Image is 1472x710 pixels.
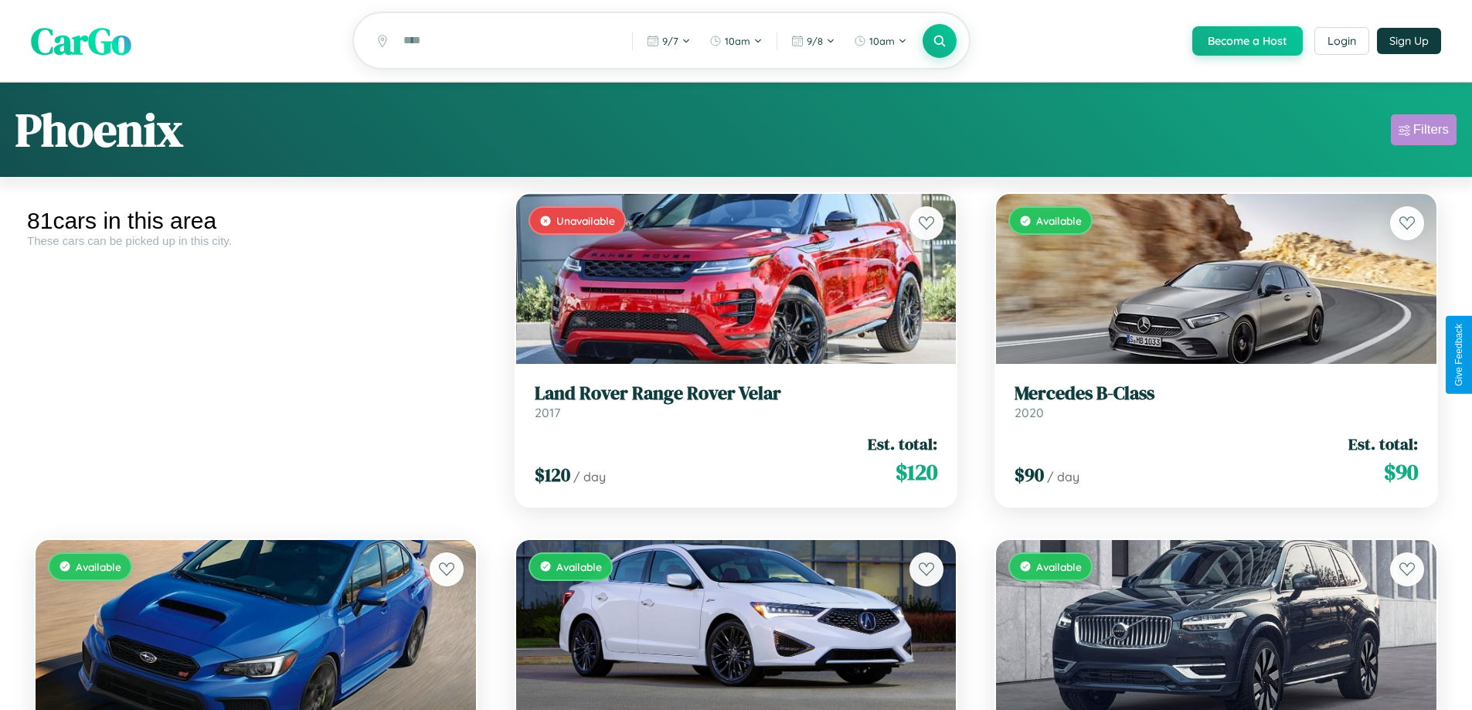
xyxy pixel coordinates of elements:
span: CarGo [31,15,131,66]
button: Login [1314,27,1369,55]
div: These cars can be picked up in this city. [27,234,484,247]
button: 10am [702,29,770,53]
span: 9 / 8 [807,35,823,47]
a: Land Rover Range Rover Velar2017 [535,382,938,420]
button: Become a Host [1192,26,1303,56]
button: Sign Up [1377,28,1441,54]
div: Give Feedback [1453,324,1464,386]
span: Est. total: [868,433,937,455]
span: 9 / 7 [662,35,678,47]
button: 9/7 [639,29,699,53]
span: Available [1036,214,1082,227]
a: Mercedes B-Class2020 [1015,382,1418,420]
span: Available [76,560,121,573]
button: 9/8 [784,29,843,53]
h3: Mercedes B-Class [1015,382,1418,405]
span: 2017 [535,405,560,420]
div: 81 cars in this area [27,208,484,234]
span: $ 90 [1015,462,1044,487]
span: / day [1047,469,1079,484]
div: Filters [1413,122,1449,138]
span: 2020 [1015,405,1044,420]
span: Est. total: [1348,433,1418,455]
span: Available [556,560,602,573]
h3: Land Rover Range Rover Velar [535,382,938,405]
h1: Phoenix [15,98,183,161]
span: / day [573,469,606,484]
span: $ 90 [1384,457,1418,487]
button: Filters [1391,114,1457,145]
span: Available [1036,560,1082,573]
span: $ 120 [535,462,570,487]
span: 10am [725,35,750,47]
span: 10am [869,35,895,47]
span: Unavailable [556,214,615,227]
span: $ 120 [896,457,937,487]
button: 10am [846,29,915,53]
